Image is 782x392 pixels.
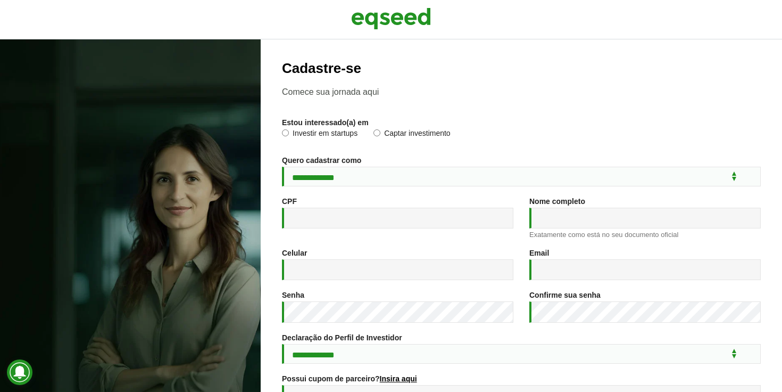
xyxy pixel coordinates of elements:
label: Quero cadastrar como [282,157,361,164]
label: Nome completo [529,198,585,205]
input: Captar investimento [373,129,380,136]
label: Senha [282,291,304,299]
label: Estou interessado(a) em [282,119,369,126]
label: Email [529,249,549,257]
input: Investir em startups [282,129,289,136]
a: Insira aqui [380,375,417,382]
label: Investir em startups [282,129,357,140]
label: Captar investimento [373,129,451,140]
label: Declaração do Perfil de Investidor [282,334,402,341]
label: Celular [282,249,307,257]
div: Exatamente como está no seu documento oficial [529,231,761,238]
label: Possui cupom de parceiro? [282,375,417,382]
label: Confirme sua senha [529,291,601,299]
h2: Cadastre-se [282,61,761,76]
label: CPF [282,198,297,205]
img: EqSeed Logo [351,5,431,32]
p: Comece sua jornada aqui [282,87,761,97]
